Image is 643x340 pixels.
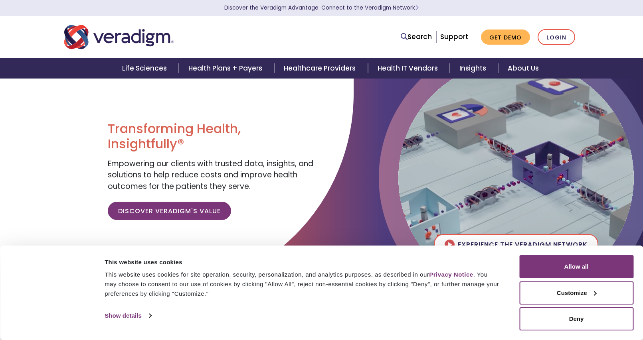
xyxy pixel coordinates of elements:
[224,4,419,12] a: Discover the Veradigm Advantage: Connect to the Veradigm NetworkLearn More
[429,271,473,278] a: Privacy Notice
[105,257,501,267] div: This website uses cookies
[64,24,174,50] img: Veradigm logo
[481,29,530,45] a: Get Demo
[519,281,633,305] button: Customize
[179,58,274,79] a: Health Plans + Payers
[519,255,633,278] button: Allow all
[415,4,419,12] span: Learn More
[108,158,313,192] span: Empowering our clients with trusted data, insights, and solutions to help reduce costs and improv...
[519,307,633,330] button: Deny
[368,58,450,79] a: Health IT Vendors
[105,270,501,299] div: This website uses cookies for site operation, security, personalization, and analytics purposes, ...
[440,32,468,41] a: Support
[538,29,575,45] a: Login
[498,58,548,79] a: About Us
[401,31,432,42] a: Search
[108,202,231,220] a: Discover Veradigm's Value
[105,310,151,322] a: Show details
[450,58,498,79] a: Insights
[113,58,179,79] a: Life Sciences
[108,121,315,152] h1: Transforming Health, Insightfully®
[274,58,368,79] a: Healthcare Providers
